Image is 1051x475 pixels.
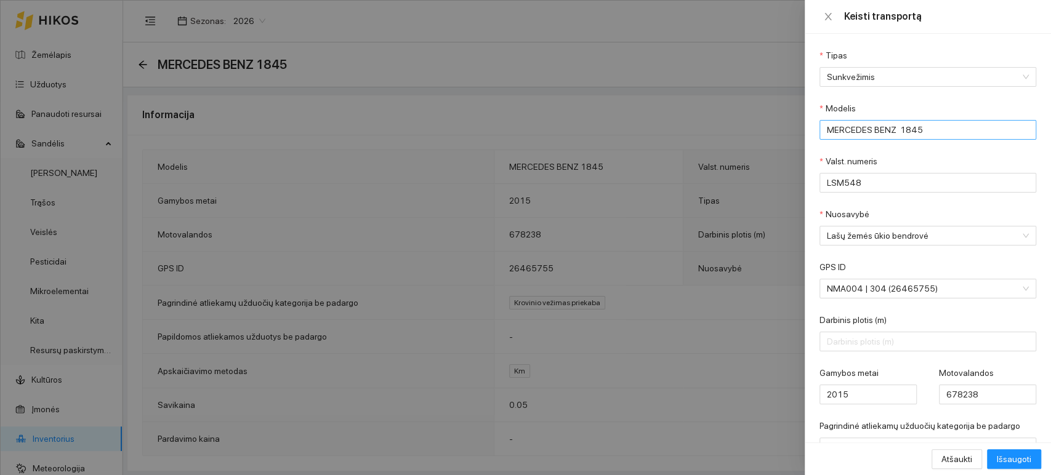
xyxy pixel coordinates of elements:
span: Atšaukti [941,452,972,466]
span: Išsaugoti [997,452,1031,466]
label: Nuosavybė [819,208,869,221]
button: Atšaukti [932,449,982,469]
div: Keisti transportą [844,10,1036,23]
label: Motovalandos [939,367,994,380]
button: Close [819,11,837,23]
input: Valst. numeris [819,173,1036,193]
label: GPS ID [819,261,846,274]
span: Krovinio vežimas priekaba [827,438,1012,457]
label: Valst. numeris [819,155,877,168]
label: Gamybos metai [819,367,879,380]
label: Tipas [819,49,847,62]
button: Išsaugoti [987,449,1041,469]
span: Lašų žemės ūkio bendrovė [827,226,1012,245]
input: Darbinis plotis (m) [819,332,1036,351]
span: close [823,12,833,22]
label: Pagrindinė atliekamų užduočių kategorija be padargo [819,420,1020,433]
input: Motovalandos [939,385,1036,404]
span: Sunkvežimis [827,68,1012,86]
input: Gamybos metai [819,385,917,404]
label: Darbinis plotis (m) [819,314,887,327]
input: Modelis [819,120,1036,140]
label: Modelis [819,102,855,115]
span: NMA004 | 304 (26465755) [827,279,1012,298]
